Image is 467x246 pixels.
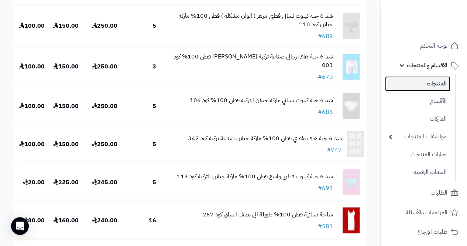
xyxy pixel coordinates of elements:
p: شد 6 حبة كيلوت نسائي قطني مزهر ( الوان مشكلة ) قطن 100% ماركة جيلان كود 110 [167,12,333,29]
b: 5 [152,21,156,30]
b: 250.00 [92,62,117,71]
a: الأقسام [385,93,450,109]
b: 250.00 [92,140,117,149]
b: 225.00 [53,178,79,187]
span: لوحة التحكم [420,41,447,51]
span: الطلبات [430,188,447,198]
b: 160.00 [53,216,79,225]
a: #670 [318,73,333,81]
a: #747 [327,146,342,155]
a: #581 [318,222,333,231]
img: 1755158862-003-1%20(1)-100x100.png [338,54,364,80]
b: 245.00 [92,178,117,187]
span: طلبات الإرجاع [418,227,447,237]
a: #688 [318,108,333,117]
b: 16 [149,216,156,225]
b: 20.00 [23,178,45,187]
div: Open Intercom Messenger [11,217,29,235]
a: المراجعات والأسئلة [385,203,463,221]
b: 240.00 [92,216,117,225]
img: 1730364333-266-1%20(1)-100x100.png [338,208,364,233]
b: 3 [152,62,156,71]
img: 1755165986-113-1%20(1)-100x100.jpg [338,169,364,195]
a: لوحة التحكم [385,37,463,55]
p: شلحة نسائية قطن 100% طويلة الى نصف الساق كود 267 [203,210,333,219]
img: 1755275971-342-1%20(2)-100x100.png [347,131,364,157]
a: مواصفات المنتجات [385,129,450,145]
b: 100.00 [19,62,45,71]
b: 250.00 [92,102,117,111]
img: logo-2.png [417,9,460,24]
a: المنتجات [385,76,450,91]
a: خيارات المنتجات [385,146,450,162]
img: 1755165481-110-0%20(1)-100x100.png [338,13,364,39]
b: 250.00 [92,21,117,30]
a: #691 [318,184,333,193]
a: الملفات الرقمية [385,164,450,180]
p: شد 6 حبة هاف ولادي قطن 100% ماركة جيلان صناعة تركية كود 342 [188,134,342,143]
a: الماركات [385,111,450,127]
b: 100.00 [19,140,45,149]
b: 100.00 [19,102,45,111]
b: 150.00 [53,140,79,149]
b: 150.00 [53,102,79,111]
b: 100.00 [19,21,45,30]
b: 5 [152,140,156,149]
span: المراجعات والأسئلة [406,207,447,218]
p: شد 6 حبة هاف رجالي صناعة تركية [PERSON_NAME] قطن 100% كود 003 [167,53,333,70]
b: 5 [152,178,156,187]
a: #689 [318,32,333,41]
b: 150.00 [53,62,79,71]
p: شد 6 حبة كيلوت نسائي ماركة جيلان التركية قطن 100% كود 106 [190,96,333,105]
p: شد 6 حبة كيلوت قطني واسع قطن 100% ماركة جيلان التركية كود 113 [177,172,333,181]
b: 5 [152,102,156,111]
b: 150.00 [53,21,79,30]
a: طلبات الإرجاع [385,223,463,241]
b: 80.00 [23,216,45,225]
img: 1755165201-106-1%20(1)-100x100.png [338,93,364,119]
a: الطلبات [385,184,463,202]
span: الأقسام والمنتجات [407,60,447,71]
